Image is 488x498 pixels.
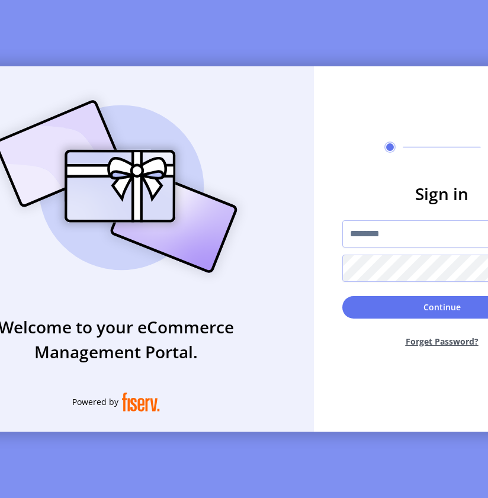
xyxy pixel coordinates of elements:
[72,396,118,408] span: Powered by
